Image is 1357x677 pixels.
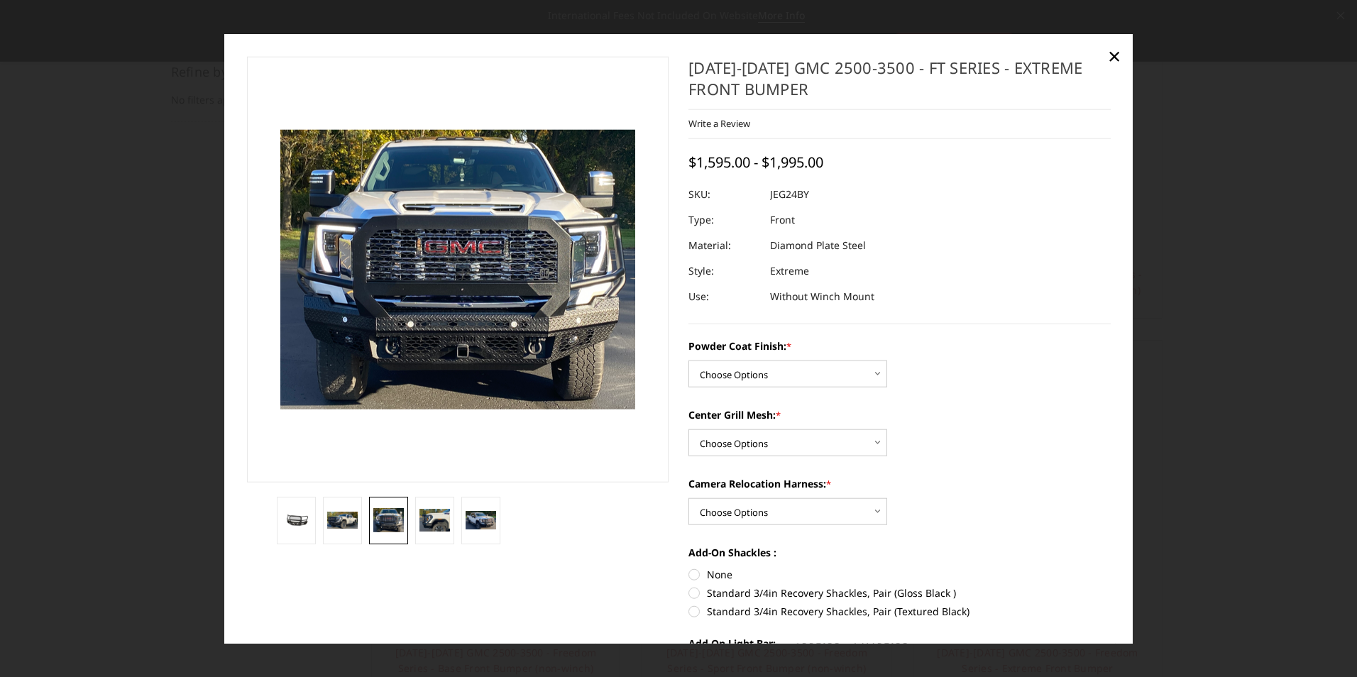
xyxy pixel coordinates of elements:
[770,284,874,309] dd: Without Winch Mount
[327,511,358,529] img: 2024-2025 GMC 2500-3500 - FT Series - Extreme Front Bumper
[770,258,809,284] dd: Extreme
[688,604,1111,619] label: Standard 3/4in Recovery Shackles, Pair (Textured Black)
[373,508,404,532] img: 2024-2025 GMC 2500-3500 - FT Series - Extreme Front Bumper
[247,56,669,482] a: 2024-2025 GMC 2500-3500 - FT Series - Extreme Front Bumper
[770,207,795,233] dd: Front
[688,476,1111,491] label: Camera Relocation Harness:
[466,511,496,529] img: 2024-2025 GMC 2500-3500 - FT Series - Extreme Front Bumper
[688,636,1111,651] label: Add-On Light Bar:
[688,117,750,130] a: Write a Review
[688,56,1111,109] h1: [DATE]-[DATE] GMC 2500-3500 - FT Series - Extreme Front Bumper
[281,513,312,527] img: 2024-2025 GMC 2500-3500 - FT Series - Extreme Front Bumper
[1108,40,1121,70] span: ×
[688,207,759,233] dt: Type:
[419,509,450,532] img: 2024-2025 GMC 2500-3500 - FT Series - Extreme Front Bumper
[688,567,1111,582] label: None
[688,338,1111,353] label: Powder Coat Finish:
[688,153,823,172] span: $1,595.00 - $1,995.00
[770,182,809,207] dd: JEG24BY
[688,585,1111,600] label: Standard 3/4in Recovery Shackles, Pair (Gloss Black )
[688,258,759,284] dt: Style:
[688,182,759,207] dt: SKU:
[770,233,866,258] dd: Diamond Plate Steel
[688,545,1111,560] label: Add-On Shackles :
[688,284,759,309] dt: Use:
[1103,44,1126,67] a: Close
[688,233,759,258] dt: Material:
[688,407,1111,422] label: Center Grill Mesh:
